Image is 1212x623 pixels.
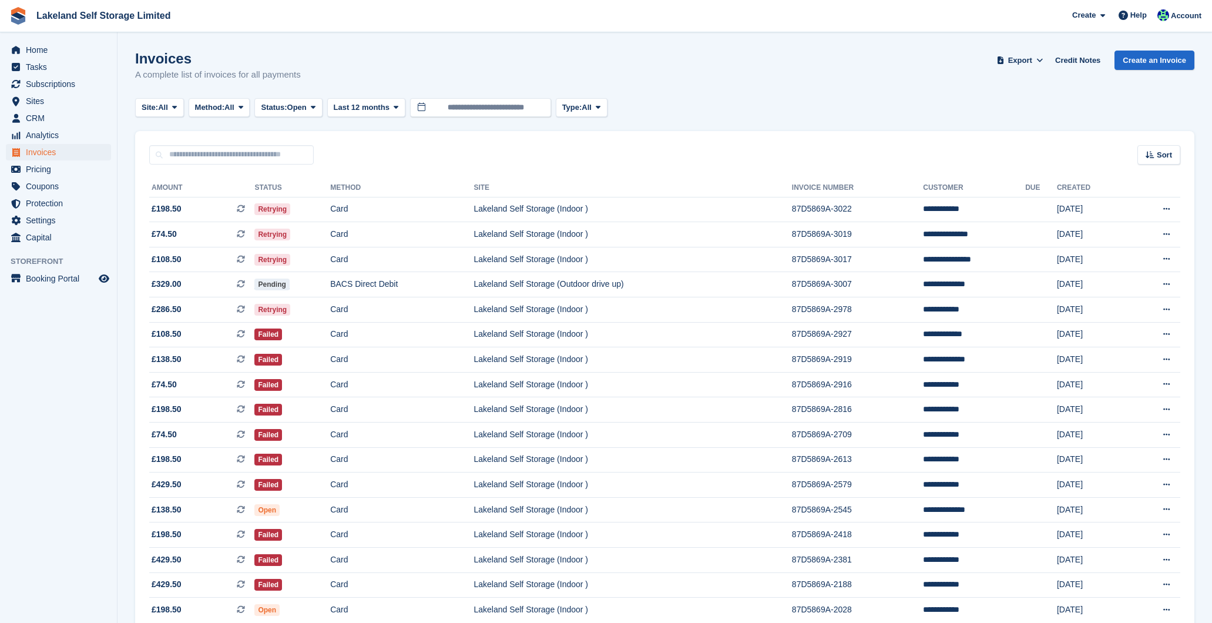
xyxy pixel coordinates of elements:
span: Subscriptions [26,76,96,92]
span: Failed [254,354,282,366]
th: Site [474,179,791,197]
span: Site: [142,102,158,113]
span: Coupons [26,178,96,195]
td: Card [330,497,474,522]
span: Retrying [254,203,290,215]
span: Booking Portal [26,270,96,287]
a: menu [6,42,111,58]
a: Credit Notes [1050,51,1105,70]
td: 87D5869A-3022 [792,197,923,222]
a: menu [6,144,111,160]
span: Failed [254,479,282,491]
a: Preview store [97,272,111,286]
span: Failed [254,579,282,591]
span: £108.50 [152,328,182,340]
a: menu [6,110,111,126]
td: Lakeland Self Storage (Indoor ) [474,322,791,347]
span: All [582,102,592,113]
td: Lakeland Self Storage (Indoor ) [474,473,791,498]
span: Open [287,102,307,113]
span: Help [1130,9,1147,21]
td: Card [330,197,474,222]
span: Sort [1157,149,1172,161]
td: Card [330,247,474,272]
td: Card [330,372,474,397]
td: [DATE] [1057,372,1128,397]
td: [DATE] [1057,197,1128,222]
td: 87D5869A-2381 [792,548,923,573]
td: 87D5869A-2188 [792,572,923,598]
span: Pending [254,279,289,290]
a: menu [6,127,111,143]
td: Lakeland Self Storage (Indoor ) [474,347,791,373]
span: £429.50 [152,478,182,491]
span: Failed [254,329,282,340]
a: menu [6,212,111,229]
span: £329.00 [152,278,182,290]
th: Customer [923,179,1025,197]
span: Pricing [26,161,96,177]
td: 87D5869A-2816 [792,397,923,423]
span: Analytics [26,127,96,143]
td: Lakeland Self Storage (Indoor ) [474,423,791,448]
span: Home [26,42,96,58]
span: Failed [254,529,282,541]
span: All [158,102,168,113]
a: Create an Invoice [1114,51,1194,70]
span: Protection [26,195,96,212]
td: [DATE] [1057,598,1128,622]
td: Card [330,522,474,548]
span: Open [254,604,280,616]
span: £74.50 [152,228,177,240]
td: Card [330,322,474,347]
td: 87D5869A-3019 [792,222,923,247]
td: [DATE] [1057,572,1128,598]
span: £198.50 [152,453,182,465]
td: 87D5869A-2579 [792,473,923,498]
a: menu [6,229,111,246]
td: Lakeland Self Storage (Indoor ) [474,497,791,522]
a: menu [6,93,111,109]
span: £198.50 [152,528,182,541]
td: 87D5869A-2418 [792,522,923,548]
button: Last 12 months [327,98,405,118]
a: menu [6,59,111,75]
span: Sites [26,93,96,109]
th: Method [330,179,474,197]
span: Failed [254,554,282,566]
td: 87D5869A-2613 [792,447,923,473]
span: CRM [26,110,96,126]
td: Card [330,548,474,573]
th: Status [254,179,330,197]
td: Card [330,598,474,622]
td: [DATE] [1057,322,1128,347]
td: Card [330,572,474,598]
td: [DATE] [1057,222,1128,247]
td: Card [330,347,474,373]
span: Account [1171,10,1201,22]
td: Lakeland Self Storage (Indoor ) [474,397,791,423]
a: menu [6,195,111,212]
td: 87D5869A-2978 [792,297,923,323]
th: Due [1025,179,1057,197]
span: £198.50 [152,604,182,616]
th: Created [1057,179,1128,197]
span: £429.50 [152,578,182,591]
td: [DATE] [1057,548,1128,573]
span: £138.50 [152,353,182,366]
td: Card [330,473,474,498]
td: Lakeland Self Storage (Indoor ) [474,372,791,397]
td: 87D5869A-2916 [792,372,923,397]
span: £108.50 [152,253,182,266]
button: Export [994,51,1046,70]
td: BACS Direct Debit [330,272,474,297]
td: 87D5869A-3007 [792,272,923,297]
th: Amount [149,179,254,197]
h1: Invoices [135,51,301,66]
td: 87D5869A-2028 [792,598,923,622]
td: Lakeland Self Storage (Indoor ) [474,297,791,323]
a: menu [6,270,111,287]
td: 87D5869A-2919 [792,347,923,373]
span: Open [254,504,280,516]
td: [DATE] [1057,522,1128,548]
